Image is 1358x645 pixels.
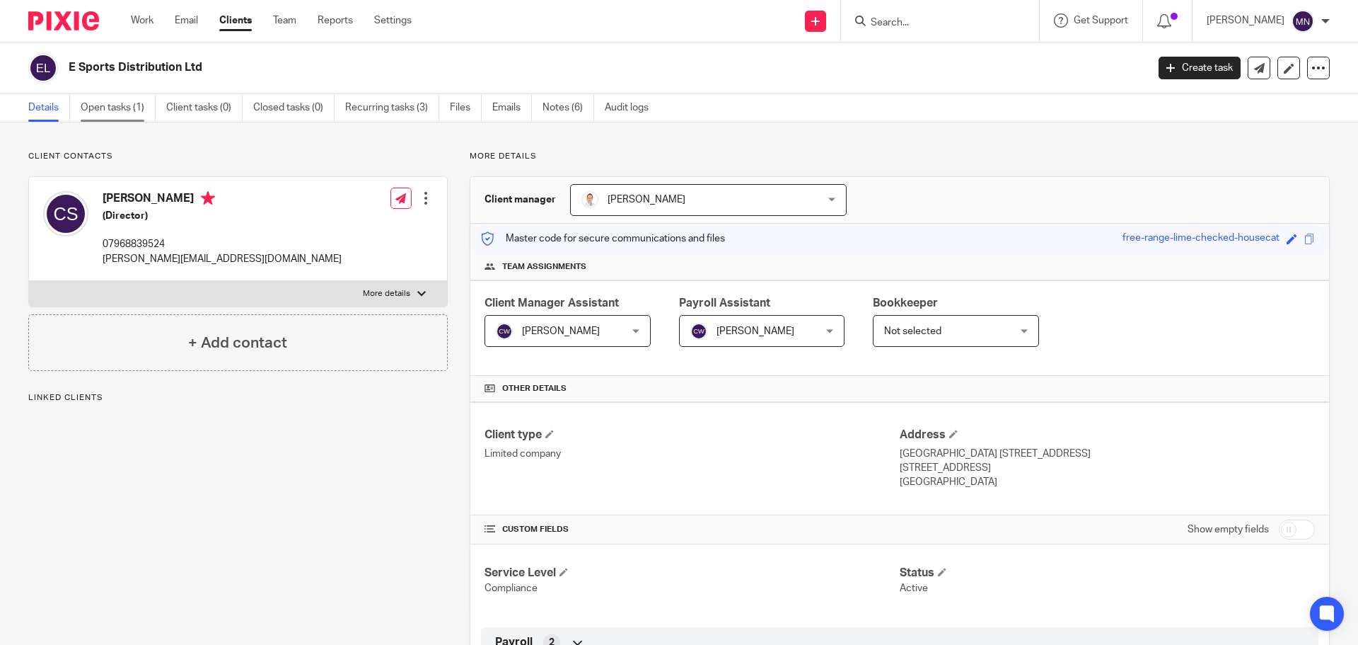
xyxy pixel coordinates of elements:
a: Audit logs [605,94,659,122]
p: Linked clients [28,392,448,404]
p: [STREET_ADDRESS] [900,461,1315,475]
p: More details [470,151,1330,162]
a: Clients [219,13,252,28]
span: [PERSON_NAME] [716,326,794,336]
label: Show empty fields [1188,523,1269,537]
a: Settings [374,13,412,28]
img: svg%3E [496,323,513,340]
img: Pixie [28,11,99,30]
p: Limited company [484,447,900,461]
span: [PERSON_NAME] [522,326,600,336]
span: Bookkeeper [873,297,938,309]
p: Client contacts [28,151,448,162]
a: Create task [1159,57,1241,79]
p: Master code for secure communications and files [481,232,725,246]
p: More details [363,288,410,299]
h3: Client manager [484,193,556,207]
img: svg%3E [690,323,707,340]
a: Team [273,13,296,28]
a: Notes (6) [542,94,594,122]
img: accounting-firm-kent-will-wood-e1602855177279.jpg [581,191,598,208]
span: Get Support [1074,16,1128,25]
a: Closed tasks (0) [253,94,335,122]
a: Email [175,13,198,28]
img: svg%3E [43,191,88,236]
h4: Status [900,566,1315,581]
a: Client tasks (0) [166,94,243,122]
img: svg%3E [28,53,58,83]
a: Work [131,13,153,28]
h4: Client type [484,428,900,443]
h4: Address [900,428,1315,443]
p: [PERSON_NAME] [1207,13,1284,28]
input: Search [869,17,997,30]
a: Open tasks (1) [81,94,156,122]
a: Emails [492,94,532,122]
p: 07968839524 [103,237,342,251]
span: Active [900,583,928,593]
h4: Service Level [484,566,900,581]
h4: [PERSON_NAME] [103,191,342,209]
a: Reports [318,13,353,28]
a: Details [28,94,70,122]
h4: + Add contact [188,332,287,354]
a: Recurring tasks (3) [345,94,439,122]
h4: CUSTOM FIELDS [484,524,900,535]
i: Primary [201,191,215,205]
span: [PERSON_NAME] [608,195,685,205]
a: Files [450,94,482,122]
p: [GEOGRAPHIC_DATA] [900,475,1315,489]
span: Compliance [484,583,538,593]
h5: (Director) [103,209,342,223]
span: Payroll Assistant [679,297,770,309]
span: Client Manager Assistant [484,297,619,309]
p: [GEOGRAPHIC_DATA] [STREET_ADDRESS] [900,447,1315,461]
span: Team assignments [502,261,586,273]
span: Not selected [884,326,941,336]
p: [PERSON_NAME][EMAIL_ADDRESS][DOMAIN_NAME] [103,252,342,266]
div: free-range-lime-checked-housecat [1122,231,1279,247]
span: Other details [502,383,567,394]
h2: E Sports Distribution Ltd [69,60,924,75]
img: svg%3E [1292,10,1314,33]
